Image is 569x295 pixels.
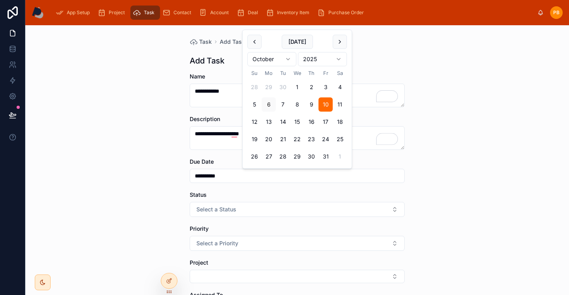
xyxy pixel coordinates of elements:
[234,6,264,20] a: Deal
[333,132,347,146] button: Saturday, October 25th, 2025
[333,115,347,129] button: Saturday, October 18th, 2025
[262,149,276,164] button: Monday, October 27th, 2025
[190,116,220,122] span: Description
[190,202,405,217] button: Select Button
[67,9,90,16] span: App Setup
[247,149,262,164] button: Sunday, October 26th, 2025
[276,115,290,129] button: Tuesday, October 14th, 2025
[190,55,224,66] h1: Add Task
[276,132,290,146] button: Tuesday, October 21st, 2025
[276,97,290,112] button: Tuesday, October 7th, 2025
[190,38,212,46] a: Task
[262,115,276,129] button: Monday, October 13th, 2025
[190,158,214,165] span: Due Date
[248,9,258,16] span: Deal
[247,80,262,94] button: Sunday, September 28th, 2025
[247,115,262,129] button: Sunday, October 12th, 2025
[53,6,95,20] a: App Setup
[173,9,191,16] span: Contact
[197,6,234,20] a: Account
[190,225,209,232] span: Priority
[210,9,229,16] span: Account
[220,38,245,46] a: Add Task
[290,80,304,94] button: Wednesday, October 1st, 2025
[190,236,405,251] button: Select Button
[199,38,212,46] span: Task
[277,9,309,16] span: Inventory Item
[144,9,154,16] span: Task
[318,115,333,129] button: Friday, October 17th, 2025
[333,97,347,112] button: Saturday, October 11th, 2025
[247,97,262,112] button: Sunday, October 5th, 2025
[282,35,313,49] button: [DATE]
[304,97,318,112] button: Thursday, October 9th, 2025
[247,69,347,164] table: October 2025
[290,115,304,129] button: Wednesday, October 15th, 2025
[262,69,276,77] th: Monday
[290,97,304,112] button: Wednesday, October 8th, 2025
[328,9,364,16] span: Purchase Order
[190,84,405,107] textarea: To enrich screen reader interactions, please activate Accessibility in Grammarly extension settings
[553,9,560,16] span: PB
[190,126,405,150] textarea: To enrich screen reader interactions, please activate Accessibility in Grammarly extension settings
[160,6,197,20] a: Contact
[276,149,290,164] button: Tuesday, October 28th, 2025
[50,4,537,21] div: scrollable content
[95,6,130,20] a: Project
[32,6,44,19] img: App logo
[333,69,347,77] th: Saturday
[190,259,208,266] span: Project
[264,6,315,20] a: Inventory Item
[196,239,238,247] span: Select a Priority
[190,191,207,198] span: Status
[333,80,347,94] button: Saturday, October 4th, 2025
[318,69,333,77] th: Friday
[190,73,205,80] span: Name
[290,132,304,146] button: Wednesday, October 22nd, 2025
[130,6,160,20] a: Task
[276,69,290,77] th: Tuesday
[304,80,318,94] button: Thursday, October 2nd, 2025
[304,132,318,146] button: Thursday, October 23rd, 2025
[318,149,333,164] button: Friday, October 31st, 2025
[247,132,262,146] button: Sunday, October 19th, 2025
[304,69,318,77] th: Thursday
[190,270,405,283] button: Select Button
[262,97,276,112] button: Today, Monday, October 6th, 2025
[304,115,318,129] button: Thursday, October 16th, 2025
[247,69,262,77] th: Sunday
[315,6,369,20] a: Purchase Order
[276,80,290,94] button: Tuesday, September 30th, 2025
[262,132,276,146] button: Monday, October 20th, 2025
[318,97,333,112] button: Friday, October 10th, 2025, selected
[262,80,276,94] button: Monday, September 29th, 2025
[290,149,304,164] button: Wednesday, October 29th, 2025
[318,80,333,94] button: Friday, October 3rd, 2025
[290,69,304,77] th: Wednesday
[333,149,347,164] button: Saturday, November 1st, 2025
[318,132,333,146] button: Friday, October 24th, 2025
[304,149,318,164] button: Thursday, October 30th, 2025
[196,205,236,213] span: Select a Status
[109,9,125,16] span: Project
